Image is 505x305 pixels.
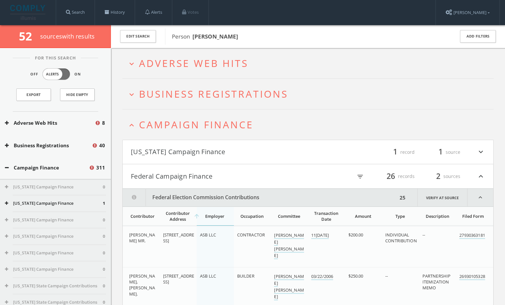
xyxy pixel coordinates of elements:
a: 03/22/2006 [311,273,333,280]
a: [PERSON_NAME] [PERSON_NAME] [274,273,304,300]
button: [US_STATE] Campaign Finance [5,217,103,223]
button: Add Filters [460,30,496,43]
span: -- [422,232,425,238]
span: 311 [96,164,105,171]
button: Edit Search [120,30,156,43]
div: Contributor Address [163,210,193,222]
span: ASB LLC [200,273,216,279]
button: Federal Election Commission Contributions [123,189,398,206]
span: 1 [390,146,400,158]
button: [US_STATE] Campaign Finance [5,200,103,207]
span: 52 [19,28,38,44]
button: Adverse Web Hits [5,119,95,127]
img: illumis [10,5,47,20]
div: Committee [274,213,304,219]
span: ASB LLC [200,232,216,238]
span: CONTRACTOR [237,232,265,238]
i: filter_list [357,173,364,180]
span: 2 [433,170,443,182]
a: 27930363181 [459,232,485,239]
span: 26 [384,170,398,182]
button: [US_STATE] Campaign Finance [5,250,103,256]
span: [PERSON_NAME], [PERSON_NAME]. [129,273,155,297]
span: Business Registrations [139,87,288,101]
div: Type [385,213,415,219]
button: expand_moreBusiness Registrations [127,88,494,99]
button: Business Registrations [5,142,92,149]
button: [US_STATE] Campaign Finance [5,233,103,240]
i: expand_more [127,59,136,68]
span: 0 [103,184,105,190]
button: Federal Campaign Finance [131,171,308,182]
i: expand_more [477,147,485,158]
div: Description [422,213,452,219]
button: [US_STATE] Campaign Finance [5,184,103,190]
button: [US_STATE] Campaign Finance [131,147,308,158]
button: expand_lessCampaign Finance [127,119,494,130]
span: 0 [103,233,105,240]
a: 26930105328 [459,273,485,280]
i: expand_less [477,171,485,182]
span: Off [30,72,38,77]
span: [PERSON_NAME] MR. [129,232,155,244]
div: Transaction Date [311,210,341,222]
span: 8 [102,119,105,127]
i: arrow_upward [193,213,200,219]
span: For This Search [30,55,81,61]
button: expand_moreAdverse Web Hits [127,58,494,69]
b: [PERSON_NAME] [192,33,238,40]
div: Contributor [129,213,156,219]
span: $250.00 [348,273,363,279]
span: 1 [103,200,105,207]
button: Campaign Finance [5,164,89,171]
i: expand_less [467,189,493,206]
div: Occupation [237,213,267,219]
a: Export [16,88,51,101]
span: -- [385,273,388,279]
a: [PERSON_NAME] [PERSON_NAME] [274,232,304,259]
span: INDIVIDUAL CONTRIBUTION [385,232,417,244]
span: Person [172,33,238,40]
i: expand_more [127,90,136,99]
div: Employer [200,213,230,219]
span: 0 [103,283,105,289]
div: sources [421,171,460,182]
div: Amount [348,213,378,219]
div: 25 [398,189,407,206]
span: 0 [103,217,105,223]
span: PARTNERSHIP ITEMIZATION MEMO [422,273,451,291]
span: 0 [103,250,105,256]
i: expand_less [127,121,136,130]
button: [US_STATE] State Campaign Contributions [5,283,103,289]
span: Campaign Finance [139,118,253,131]
span: [STREET_ADDRESS] [163,273,194,285]
span: 1 [436,146,446,158]
span: 0 [103,266,105,273]
a: Verify at source [417,189,467,206]
button: Hide Empty [60,88,95,101]
span: $200.00 [348,232,363,238]
span: Adverse Web Hits [139,56,248,70]
div: record [375,147,415,158]
span: BUILDER [237,273,254,279]
div: source [421,147,460,158]
span: On [74,72,81,77]
div: records [375,171,415,182]
span: 40 [99,142,105,149]
button: [US_STATE] Campaign Finance [5,266,103,273]
span: [STREET_ADDRESS] [163,232,194,244]
span: source s with results [40,32,95,40]
div: Filed Form [459,213,487,219]
a: 11[DATE] [311,232,329,239]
